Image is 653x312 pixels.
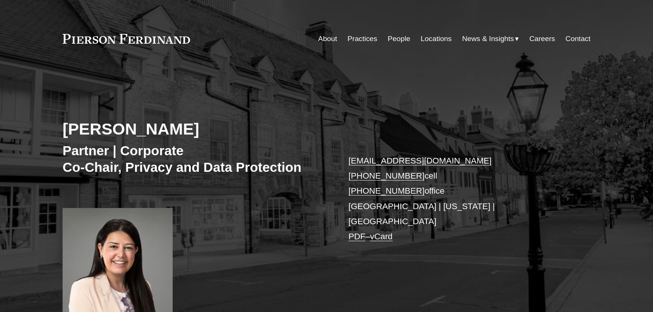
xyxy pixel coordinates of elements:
[370,232,393,241] a: vCard
[63,119,326,139] h2: [PERSON_NAME]
[388,32,410,46] a: People
[421,32,452,46] a: Locations
[348,153,568,245] p: cell office [GEOGRAPHIC_DATA] | [US_STATE] | [GEOGRAPHIC_DATA] –
[348,32,377,46] a: Practices
[348,171,425,180] a: [PHONE_NUMBER]
[318,32,337,46] a: About
[529,32,555,46] a: Careers
[462,32,514,46] span: News & Insights
[566,32,590,46] a: Contact
[462,32,519,46] a: folder dropdown
[348,156,491,165] a: [EMAIL_ADDRESS][DOMAIN_NAME]
[348,186,425,196] a: [PHONE_NUMBER]
[63,142,326,175] h3: Partner | Corporate Co-Chair, Privacy and Data Protection
[348,232,365,241] a: PDF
